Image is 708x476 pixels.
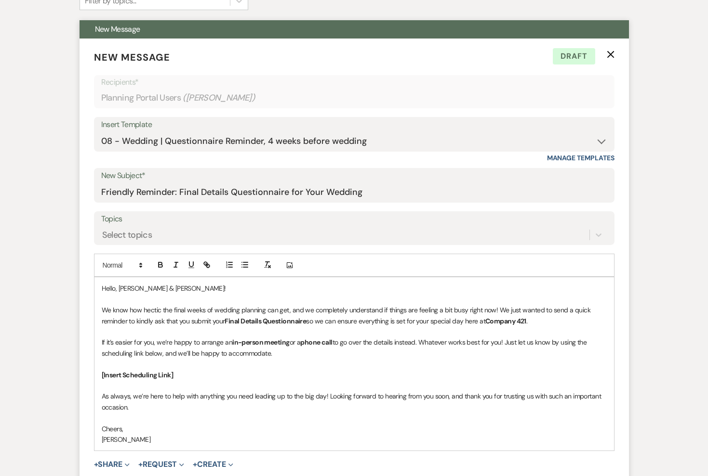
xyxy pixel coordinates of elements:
[547,154,614,162] a: Manage Templates
[102,305,607,326] p: We know how hectic the final weeks of wedding planning can get, and we completely understand if t...
[300,338,332,347] strong: phone call
[102,434,607,445] p: [PERSON_NAME]
[183,91,255,104] span: ( [PERSON_NAME] )
[101,118,607,132] div: Insert Template
[138,461,143,468] span: +
[101,89,607,107] div: Planning Portal Users
[485,317,526,325] strong: Company 421
[193,461,233,468] button: Create
[232,338,289,347] strong: in-person meeting
[102,337,607,359] p: If it’s easier for you, we’re happy to arrange an or a to go over the details instead. Whatever w...
[102,371,174,379] strong: [Insert Scheduling Link]
[101,212,607,226] label: Topics
[101,169,607,183] label: New Subject*
[94,51,170,64] span: New Message
[95,24,140,34] span: New Message
[94,461,98,468] span: +
[553,48,595,64] span: Draft
[102,391,607,412] p: As always, we’re here to help with anything you need leading up to the big day! Looking forward t...
[138,461,184,468] button: Request
[193,461,197,468] span: +
[102,283,607,294] p: Hello, [PERSON_NAME] & [PERSON_NAME]!
[101,76,607,89] p: Recipients*
[94,461,130,468] button: Share
[225,317,306,325] strong: Final Details Questionnaire
[102,424,607,434] p: Cheers,
[102,229,152,242] div: Select topics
